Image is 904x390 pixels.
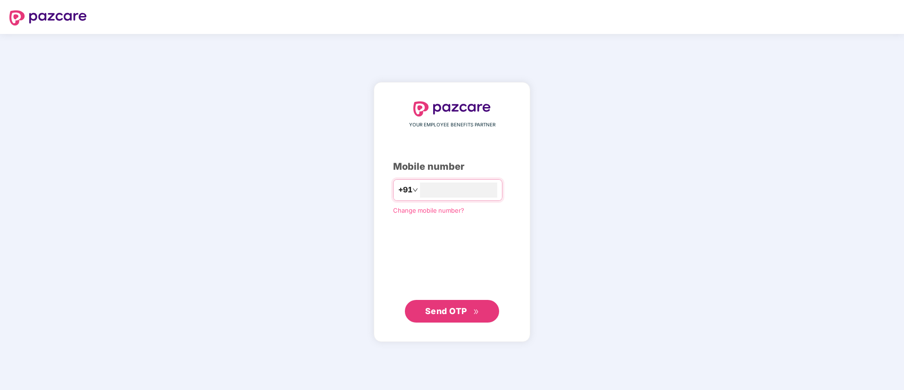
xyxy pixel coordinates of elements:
[409,121,495,129] span: YOUR EMPLOYEE BENEFITS PARTNER
[9,10,87,25] img: logo
[473,309,479,315] span: double-right
[413,101,491,116] img: logo
[393,207,464,214] a: Change mobile number?
[393,159,511,174] div: Mobile number
[398,184,412,196] span: +91
[425,306,467,316] span: Send OTP
[405,300,499,323] button: Send OTPdouble-right
[412,187,418,193] span: down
